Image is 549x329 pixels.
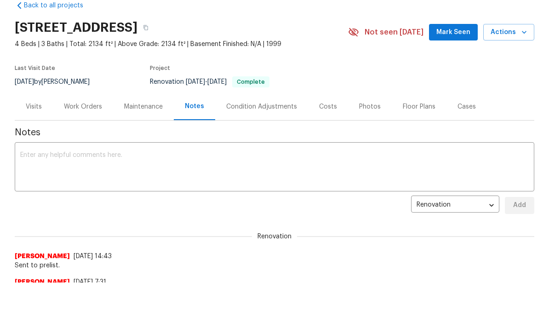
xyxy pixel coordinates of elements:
[15,252,70,261] span: [PERSON_NAME]
[26,103,42,112] div: Visits
[359,103,381,112] div: Photos
[233,80,269,85] span: Complete
[483,24,534,41] button: Actions
[186,79,227,86] span: -
[403,103,435,112] div: Floor Plans
[365,28,423,37] span: Not seen [DATE]
[15,278,70,287] span: [PERSON_NAME]
[150,79,269,86] span: Renovation
[150,66,170,71] span: Project
[15,66,55,71] span: Last Visit Date
[15,23,137,33] h2: [STREET_ADDRESS]
[15,40,348,49] span: 4 Beds | 3 Baths | Total: 2134 ft² | Above Grade: 2134 ft² | Basement Finished: N/A | 1999
[185,102,204,111] div: Notes
[457,103,476,112] div: Cases
[137,20,154,36] button: Copy Address
[15,1,103,11] a: Back to all projects
[186,79,205,86] span: [DATE]
[429,24,478,41] button: Mark Seen
[15,79,34,86] span: [DATE]
[252,232,297,242] span: Renovation
[491,27,527,39] span: Actions
[226,103,297,112] div: Condition Adjustments
[15,128,534,138] span: Notes
[124,103,163,112] div: Maintenance
[411,195,499,217] div: Renovation
[15,77,101,88] div: by [PERSON_NAME]
[319,103,337,112] div: Costs
[15,261,534,271] span: Sent to prelist.
[436,27,470,39] span: Mark Seen
[207,79,227,86] span: [DATE]
[74,254,112,260] span: [DATE] 14:43
[74,279,106,286] span: [DATE] 7:31
[64,103,102,112] div: Work Orders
